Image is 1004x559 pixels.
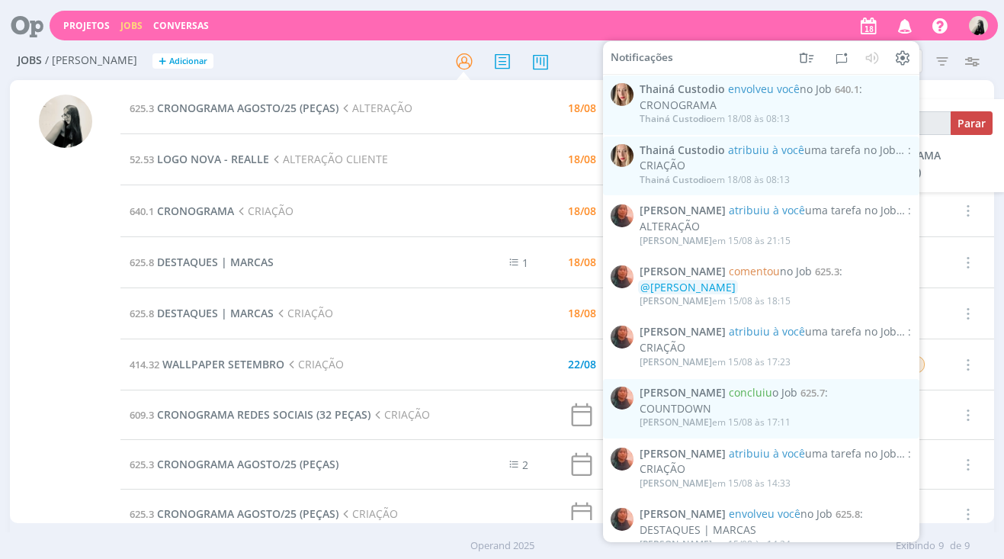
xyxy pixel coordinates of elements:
[640,114,790,124] div: em 18/08 às 08:13
[938,538,944,554] span: 9
[640,478,791,489] div: em 15/08 às 14:33
[157,204,234,218] span: CRONOGRAMA
[640,387,911,400] span: :
[153,19,209,32] a: Conversas
[728,82,832,96] span: no Job
[640,538,791,549] div: em 15/08 às 14:24
[728,82,800,96] span: envolveu você
[611,326,634,349] img: C
[640,235,791,246] div: em 15/08 às 21:15
[728,142,896,156] span: uma tarefa no Job
[964,538,970,554] span: 9
[640,477,712,490] span: [PERSON_NAME]
[729,264,780,278] span: comentou
[729,385,797,400] span: o Job
[640,463,911,476] div: CRIAÇÃO
[130,507,154,521] span: 625.3
[568,359,596,370] div: 22/08
[59,20,114,32] button: Projetos
[640,326,726,339] span: [PERSON_NAME]
[370,407,430,422] span: CRIAÇÃO
[116,20,147,32] button: Jobs
[969,16,988,35] img: R
[157,152,269,166] span: LOGO NOVA - REALLE
[611,508,634,531] img: C
[120,19,143,32] a: Jobs
[640,403,911,416] div: COUNTDOWN
[269,152,388,166] span: ALTERAÇÃO CLIENTE
[640,175,790,185] div: em 18/08 às 08:13
[284,357,344,371] span: CRIAÇÃO
[900,325,924,339] span: 625.3
[640,294,712,307] span: [PERSON_NAME]
[568,257,596,268] div: 18/08
[274,306,333,320] span: CRIAÇÃO
[130,408,154,422] span: 609.3
[968,12,989,39] button: R
[169,56,207,66] span: Adicionar
[130,307,154,320] span: 625.8
[729,506,832,521] span: no Job
[640,265,911,278] span: :
[640,204,911,217] span: :
[130,457,338,471] a: 625.3CRONOGRAMA AGOSTO/25 (PEÇAS)
[836,507,860,521] span: 625.8
[157,255,274,269] span: DESTAQUES | MARCAS
[640,83,725,96] span: Thainá Custodio
[130,101,154,115] span: 625.3
[130,255,154,269] span: 625.8
[729,203,897,217] span: uma tarefa no Job
[130,101,338,115] a: 625.3CRONOGRAMA AGOSTO/25 (PEÇAS)
[522,255,528,270] span: 1
[234,204,294,218] span: CRIAÇÃO
[130,506,338,521] a: 625.3CRONOGRAMA AGOSTO/25 (PEÇAS)
[157,101,338,115] span: CRONOGRAMA AGOSTO/25 (PEÇAS)
[729,203,805,217] span: atribuiu à você
[640,342,911,355] div: CRIAÇÃO
[568,103,596,114] div: 18/08
[729,264,812,278] span: no Job
[640,143,911,156] span: :
[729,506,800,521] span: envolveu você
[640,296,791,307] div: em 15/08 às 18:15
[640,143,725,156] span: Thainá Custodio
[611,204,634,227] img: C
[152,53,213,69] button: +Adicionar
[130,255,274,269] a: 625.8DESTAQUES | MARCAS
[611,51,673,64] span: Notificações
[640,447,726,460] span: [PERSON_NAME]
[130,407,370,422] a: 609.3CRONOGRAMA REDES SOCIAIS (32 PEÇAS)
[568,308,596,319] div: 18/08
[640,355,712,368] span: [PERSON_NAME]
[640,159,911,172] div: CRIAÇÃO
[611,83,634,106] img: T
[640,220,911,233] div: ALTERAÇÃO
[729,324,897,339] span: uma tarefa no Job
[640,524,911,537] div: DESTAQUES | MARCAS
[338,101,412,115] span: ALTERAÇÃO
[45,54,137,67] span: / [PERSON_NAME]
[729,324,805,339] span: atribuiu à você
[130,358,159,371] span: 414.32
[640,416,712,429] span: [PERSON_NAME]
[800,386,825,400] span: 625.7
[522,458,528,472] span: 2
[957,116,986,130] span: Parar
[640,357,791,368] div: em 15/08 às 17:23
[130,458,154,471] span: 625.3
[640,537,712,550] span: [PERSON_NAME]
[835,82,859,96] span: 640.1
[157,407,370,422] span: CRONOGRAMA REDES SOCIAIS (32 PEÇAS)
[130,153,154,166] span: 52.53
[640,173,711,186] span: Thainá Custodio
[159,53,166,69] span: +
[157,306,274,320] span: DESTAQUES | MARCAS
[611,447,634,470] img: C
[728,142,804,156] span: atribuiu à você
[568,154,596,165] div: 18/08
[640,233,712,246] span: [PERSON_NAME]
[729,445,897,460] span: uma tarefa no Job
[130,204,154,218] span: 640.1
[611,387,634,410] img: C
[640,417,791,428] div: em 15/08 às 17:11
